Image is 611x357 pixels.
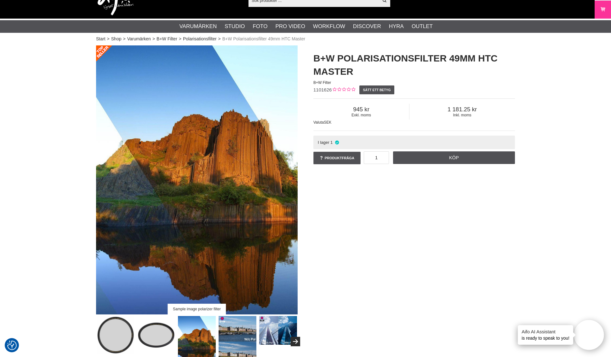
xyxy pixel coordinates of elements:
img: Revisit consent button [7,341,17,350]
a: Shop [111,36,122,42]
div: Kundbetyg: 0 [332,87,355,93]
a: Studio [225,22,245,31]
a: Pro Video [275,22,305,31]
a: Polarisationsfilter [183,36,217,42]
span: Valuta [313,120,324,125]
a: Workflow [313,22,345,31]
i: I lager [334,140,340,145]
a: Discover [353,22,381,31]
a: Start [96,36,106,42]
span: Inkl. moms [409,113,515,117]
a: Varumärken [127,36,151,42]
a: Hyra [389,22,404,31]
a: Varumärken [180,22,217,31]
span: I lager [318,140,329,145]
span: SEK [324,120,331,125]
span: B+W Filter [313,80,331,85]
a: Outlet [412,22,433,31]
button: Next [291,337,300,346]
img: B+W Filter Polarisation HTC Master [97,316,135,354]
div: is ready to speak to you! [518,325,573,345]
img: Very slim filter mount [137,316,175,354]
span: > [107,36,110,42]
a: Produktfråga [313,152,361,164]
span: 945 [313,106,409,113]
span: B+W Polarisationsfilter 49mm HTC Master [222,36,305,42]
img: B+W Filter Polarisation HTC Master [96,45,298,314]
a: Köp [393,151,515,164]
h4: Aifo AI Assistant [522,328,569,335]
span: > [152,36,155,42]
span: > [218,36,221,42]
h1: B+W Polarisationsfilter 49mm HTC Master [313,52,515,78]
span: > [179,36,181,42]
span: 1 [330,140,333,145]
span: 1 181.25 [409,106,515,113]
a: Foto [253,22,267,31]
button: Samtyckesinställningar [7,340,17,351]
img: Sample image polarizer filter [259,316,297,345]
span: > [123,36,125,42]
a: Sample image polarizer filter [96,45,298,314]
span: Exkl. moms [313,113,409,117]
a: Sätt ett betyg [359,85,394,94]
a: B+W Filter [157,36,177,42]
span: 1101626 [313,87,332,92]
div: Sample image polarizer filter [168,304,226,315]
